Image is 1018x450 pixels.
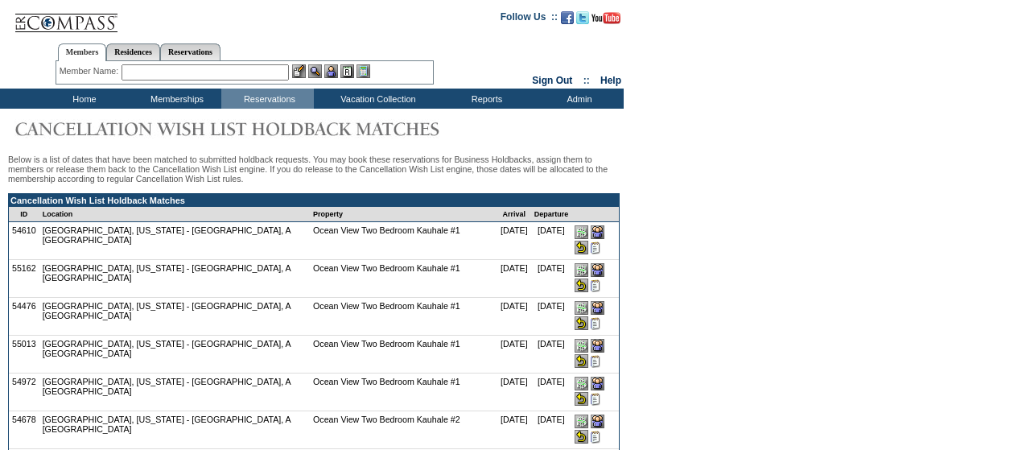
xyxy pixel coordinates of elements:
[591,279,600,292] input: Taking steps to drive increased bookings to non-incremental cost locations. Please enter any capt...
[39,260,310,298] td: [GEOGRAPHIC_DATA], [US_STATE] - [GEOGRAPHIC_DATA], A [GEOGRAPHIC_DATA]
[497,336,531,374] td: [DATE]
[497,374,531,411] td: [DATE]
[310,207,497,222] td: Property
[591,431,600,444] input: Taking steps to drive increased bookings to non-incremental cost locations. Please enter any capt...
[310,260,497,298] td: Ocean View Two Bedroom Kauhale #1
[497,298,531,336] td: [DATE]
[310,298,497,336] td: Ocean View Two Bedroom Kauhale #1
[576,16,589,26] a: Follow us on Twitter
[575,415,588,428] input: Give this reservation to Sales
[575,430,588,444] input: Release this reservation back into the Cancellation Wish List queue
[531,298,572,336] td: [DATE]
[501,10,558,29] td: Follow Us ::
[292,64,306,78] img: b_edit.gif
[591,16,620,26] a: Subscribe to our YouTube Channel
[531,374,572,411] td: [DATE]
[561,16,574,26] a: Become our fan on Facebook
[591,242,600,254] input: Taking steps to drive increased bookings to non-incremental cost locations. Please enter any capt...
[561,11,574,24] img: Become our fan on Facebook
[575,377,588,390] input: Give this reservation to Sales
[310,336,497,374] td: Ocean View Two Bedroom Kauhale #1
[221,89,314,109] td: Reservations
[531,260,572,298] td: [DATE]
[575,225,588,239] input: Give this reservation to Sales
[58,43,107,61] a: Members
[575,354,588,368] input: Release this reservation back into the Cancellation Wish List queue
[39,222,310,260] td: [GEOGRAPHIC_DATA], [US_STATE] - [GEOGRAPHIC_DATA], A [GEOGRAPHIC_DATA]
[36,89,129,109] td: Home
[308,64,322,78] img: View
[600,75,621,86] a: Help
[497,207,531,222] td: Arrival
[531,89,624,109] td: Admin
[9,374,39,411] td: 54972
[591,377,604,390] img: Give this reservation to a member
[160,43,220,60] a: Reservations
[575,316,588,330] input: Release this reservation back into the Cancellation Wish List queue
[591,301,604,315] img: Give this reservation to a member
[497,411,531,449] td: [DATE]
[9,298,39,336] td: 54476
[576,11,589,24] img: Follow us on Twitter
[9,194,619,207] td: Cancellation Wish List Holdback Matches
[60,64,122,78] div: Member Name:
[9,336,39,374] td: 55013
[39,207,310,222] td: Location
[39,298,310,336] td: [GEOGRAPHIC_DATA], [US_STATE] - [GEOGRAPHIC_DATA], A [GEOGRAPHIC_DATA]
[39,336,310,374] td: [GEOGRAPHIC_DATA], [US_STATE] - [GEOGRAPHIC_DATA], A [GEOGRAPHIC_DATA]
[591,12,620,24] img: Subscribe to our YouTube Channel
[357,64,370,78] img: b_calculator.gif
[532,75,572,86] a: Sign Out
[575,392,588,406] input: Release this reservation back into the Cancellation Wish List queue
[310,222,497,260] td: Ocean View Two Bedroom Kauhale #1
[39,411,310,449] td: [GEOGRAPHIC_DATA], [US_STATE] - [GEOGRAPHIC_DATA], A [GEOGRAPHIC_DATA]
[591,415,604,428] img: Give this reservation to a member
[310,374,497,411] td: Ocean View Two Bedroom Kauhale #1
[531,222,572,260] td: [DATE]
[575,301,588,315] input: Give this reservation to Sales
[497,260,531,298] td: [DATE]
[324,64,338,78] img: Impersonate
[575,263,588,277] input: Give this reservation to Sales
[340,64,354,78] img: Reservations
[575,241,588,254] input: Release this reservation back into the Cancellation Wish List queue
[531,207,572,222] td: Departure
[575,279,588,292] input: Release this reservation back into the Cancellation Wish List queue
[591,263,604,277] img: Give this reservation to a member
[9,207,39,222] td: ID
[39,374,310,411] td: [GEOGRAPHIC_DATA], [US_STATE] - [GEOGRAPHIC_DATA], A [GEOGRAPHIC_DATA]
[310,411,497,449] td: Ocean View Two Bedroom Kauhale #2
[591,225,604,239] img: Give this reservation to a member
[591,339,604,353] img: Give this reservation to a member
[8,113,491,145] img: Cancellation Wish List Holdback Matches
[591,317,600,330] input: Taking steps to drive increased bookings to non-incremental cost locations. Please enter any capt...
[9,411,39,449] td: 54678
[9,260,39,298] td: 55162
[9,222,39,260] td: 54610
[129,89,221,109] td: Memberships
[583,75,590,86] span: ::
[575,339,588,353] input: Give this reservation to Sales
[439,89,531,109] td: Reports
[106,43,160,60] a: Residences
[531,411,572,449] td: [DATE]
[591,355,600,368] input: Taking steps to drive increased bookings to non-incremental cost locations. Please enter any capt...
[591,393,600,406] input: Taking steps to drive increased bookings to non-incremental cost locations. Please enter any capt...
[531,336,572,374] td: [DATE]
[314,89,439,109] td: Vacation Collection
[497,222,531,260] td: [DATE]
